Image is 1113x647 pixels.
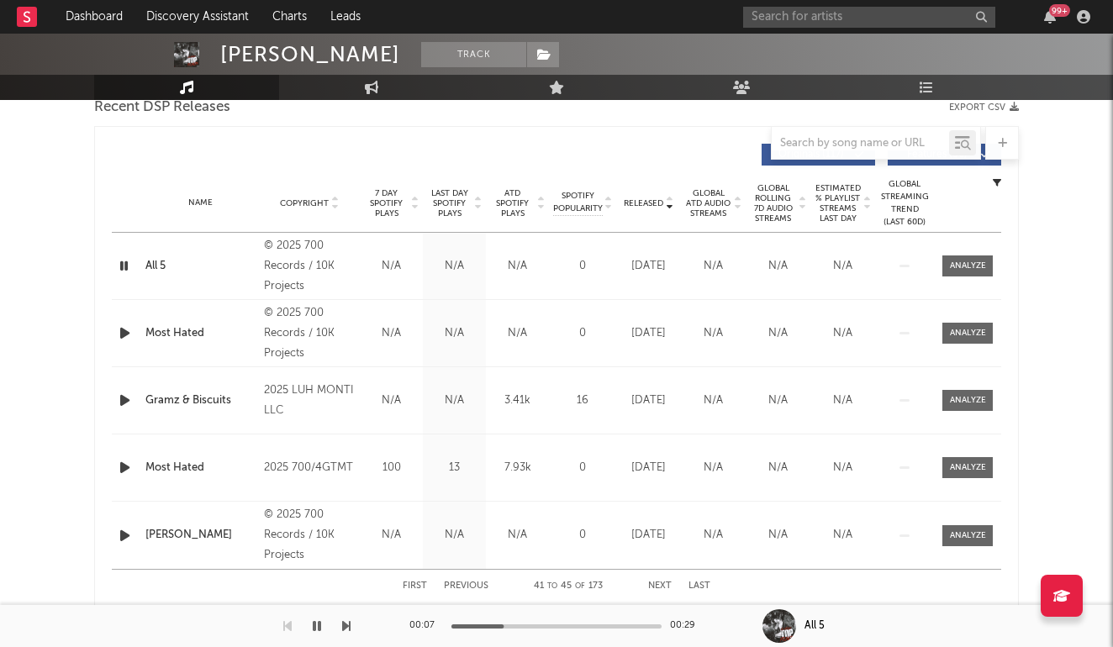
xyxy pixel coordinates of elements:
[750,527,806,544] div: N/A
[427,460,482,476] div: 13
[553,325,612,342] div: 0
[145,197,256,209] div: Name
[427,392,482,409] div: N/A
[750,392,806,409] div: N/A
[490,527,545,544] div: N/A
[522,576,615,597] div: 41 45 173
[879,178,930,229] div: Global Streaming Trend (Last 60D)
[815,325,871,342] div: N/A
[685,188,731,218] span: Global ATD Audio Streams
[364,188,409,218] span: 7 Day Spotify Plays
[1044,10,1056,24] button: 99+
[427,325,482,342] div: N/A
[220,42,400,67] div: [PERSON_NAME]
[750,258,806,275] div: N/A
[815,527,871,544] div: N/A
[490,188,535,218] span: ATD Spotify Plays
[427,258,482,275] div: N/A
[620,527,677,544] div: [DATE]
[804,618,825,634] div: All 5
[364,460,419,476] div: 100
[264,303,356,364] div: © 2025 700 Records / 10K Projects
[685,460,741,476] div: N/A
[685,325,741,342] div: N/A
[264,381,356,421] div: 2025 LUH MONTI LLC
[750,183,796,224] span: Global Rolling 7D Audio Streams
[670,616,704,636] div: 00:29
[1049,4,1070,17] div: 99 +
[547,582,557,590] span: to
[364,258,419,275] div: N/A
[145,527,256,544] a: [PERSON_NAME]
[648,581,672,591] button: Next
[364,392,419,409] div: N/A
[750,460,806,476] div: N/A
[685,392,741,409] div: N/A
[553,460,612,476] div: 0
[553,258,612,275] div: 0
[815,183,861,224] span: Estimated % Playlist Streams Last Day
[490,460,545,476] div: 7.93k
[575,582,585,590] span: of
[553,190,603,215] span: Spotify Popularity
[490,258,545,275] div: N/A
[688,581,710,591] button: Last
[364,325,419,342] div: N/A
[145,460,256,476] a: Most Hated
[743,7,995,28] input: Search for artists
[815,460,871,476] div: N/A
[620,325,677,342] div: [DATE]
[815,392,871,409] div: N/A
[624,198,663,208] span: Released
[490,325,545,342] div: N/A
[427,527,482,544] div: N/A
[685,258,741,275] div: N/A
[553,527,612,544] div: 0
[264,458,356,478] div: 2025 700/4GTMT
[490,392,545,409] div: 3.41k
[145,325,256,342] a: Most Hated
[264,505,356,565] div: © 2025 700 Records / 10K Projects
[427,188,472,218] span: Last Day Spotify Plays
[264,236,356,297] div: © 2025 700 Records / 10K Projects
[949,103,1019,113] button: Export CSV
[145,392,256,409] a: Gramz & Biscuits
[364,527,419,544] div: N/A
[620,392,677,409] div: [DATE]
[94,97,230,118] span: Recent DSP Releases
[421,42,526,67] button: Track
[685,527,741,544] div: N/A
[553,392,612,409] div: 16
[409,616,443,636] div: 00:07
[444,581,488,591] button: Previous
[145,258,256,275] a: All 5
[620,460,677,476] div: [DATE]
[620,258,677,275] div: [DATE]
[815,258,871,275] div: N/A
[403,581,427,591] button: First
[280,198,329,208] span: Copyright
[772,137,949,150] input: Search by song name or URL
[750,325,806,342] div: N/A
